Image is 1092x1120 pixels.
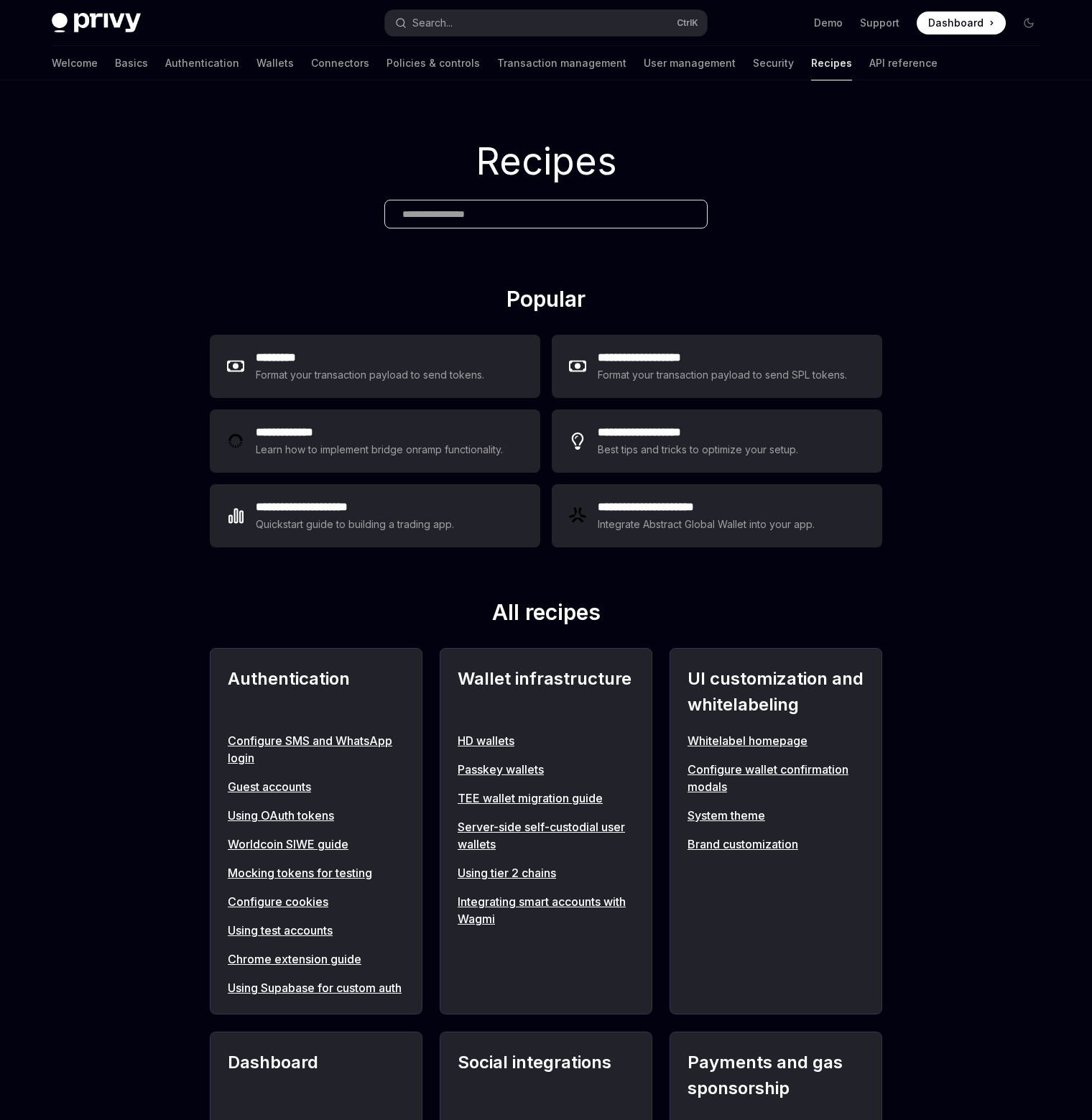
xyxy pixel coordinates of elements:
a: Dashboard [917,11,1006,34]
a: Connectors [311,46,369,80]
a: **** **** ***Learn how to implement bridge onramp functionality. [210,409,540,473]
div: Learn how to implement bridge onramp functionality. [256,441,507,458]
a: Configure wallet confirmation modals [688,761,864,795]
a: Basics [115,46,148,80]
a: Guest accounts [228,778,404,795]
h2: Authentication [228,666,404,718]
div: Format your transaction payload to send SPL tokens. [598,366,848,384]
h2: UI customization and whitelabeling [688,666,864,718]
a: Whitelabel homepage [688,732,864,749]
h2: Social integrations [458,1050,634,1101]
a: User management [644,46,736,80]
a: Recipes [811,46,852,80]
a: Using tier 2 chains [458,864,634,881]
button: Search...CtrlK [385,10,707,36]
a: System theme [688,807,864,824]
a: Server-side self-custodial user wallets [458,818,634,853]
div: Quickstart guide to building a trading app. [256,516,455,533]
div: Best tips and tricks to optimize your setup. [598,441,800,458]
span: Ctrl K [677,17,698,29]
a: Worldcoin SIWE guide [228,836,404,853]
a: TEE wallet migration guide [458,790,634,807]
h2: Dashboard [228,1050,404,1101]
div: Search... [412,14,453,32]
a: Using test accounts [228,922,404,939]
a: Passkey wallets [458,761,634,778]
a: Mocking tokens for testing [228,864,404,881]
a: Chrome extension guide [228,950,404,968]
a: API reference [869,46,938,80]
a: Configure cookies [228,893,404,910]
div: Integrate Abstract Global Wallet into your app. [598,516,816,533]
h2: Payments and gas sponsorship [688,1050,864,1101]
button: Toggle dark mode [1017,11,1040,34]
h2: All recipes [210,599,882,631]
a: Support [860,16,899,30]
a: HD wallets [458,732,634,749]
a: Demo [814,16,843,30]
a: Configure SMS and WhatsApp login [228,732,404,767]
a: Integrating smart accounts with Wagmi [458,893,634,927]
a: Using Supabase for custom auth [228,979,404,996]
a: Wallets [256,46,294,80]
a: Policies & controls [387,46,480,80]
a: **** ****Format your transaction payload to send tokens. [210,335,540,398]
a: Using OAuth tokens [228,807,404,824]
h2: Wallet infrastructure [458,666,634,718]
a: Authentication [165,46,239,80]
div: Format your transaction payload to send tokens. [256,366,485,384]
a: Security [753,46,794,80]
img: dark logo [52,13,141,33]
a: Brand customization [688,836,864,853]
h2: Popular [210,286,882,318]
span: Dashboard [928,16,984,30]
a: Transaction management [497,46,626,80]
a: Welcome [52,46,98,80]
